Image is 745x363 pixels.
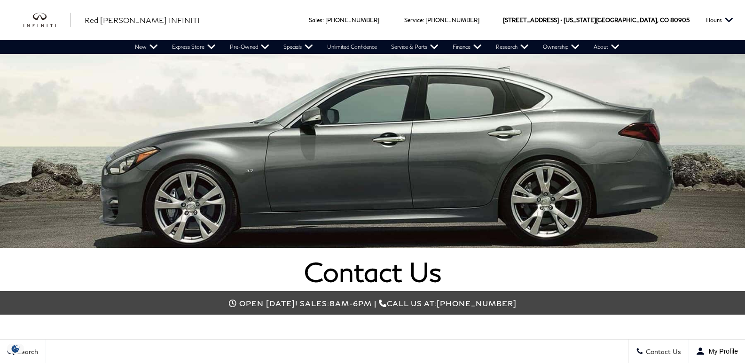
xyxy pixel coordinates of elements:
a: Unlimited Confidence [320,40,384,54]
button: Open user profile menu [689,340,745,363]
a: New [128,40,165,54]
h1: Contact Us [51,257,695,286]
a: Pre-Owned [223,40,276,54]
a: [PHONE_NUMBER] [425,16,479,23]
img: INFINITI [24,13,71,28]
span: : [423,16,424,23]
a: [PHONE_NUMBER] [325,16,379,23]
a: Ownership [536,40,587,54]
div: Call us at: [51,299,694,308]
nav: Main Navigation [128,40,627,54]
a: Research [489,40,536,54]
section: Click to Open Cookie Consent Modal [5,344,26,354]
a: infiniti [24,13,71,28]
a: [STREET_ADDRESS] • [US_STATE][GEOGRAPHIC_DATA], CO 80905 [503,16,690,23]
a: Finance [446,40,489,54]
span: 8am-6pm [329,299,372,308]
span: [PHONE_NUMBER] [437,299,517,308]
span: Open [DATE]! [239,299,298,308]
a: Express Store [165,40,223,54]
a: Red [PERSON_NAME] INFINITI [85,15,200,26]
span: | [374,299,376,308]
img: Opt-Out Icon [5,344,26,354]
a: Service & Parts [384,40,446,54]
span: Sales: [300,299,329,308]
span: Search [15,348,38,355]
span: Sales [309,16,322,23]
span: Service [404,16,423,23]
span: My Profile [705,348,738,355]
a: Specials [276,40,320,54]
a: About [587,40,627,54]
span: Contact Us [643,348,681,355]
span: Red [PERSON_NAME] INFINITI [85,15,200,24]
span: : [322,16,324,23]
